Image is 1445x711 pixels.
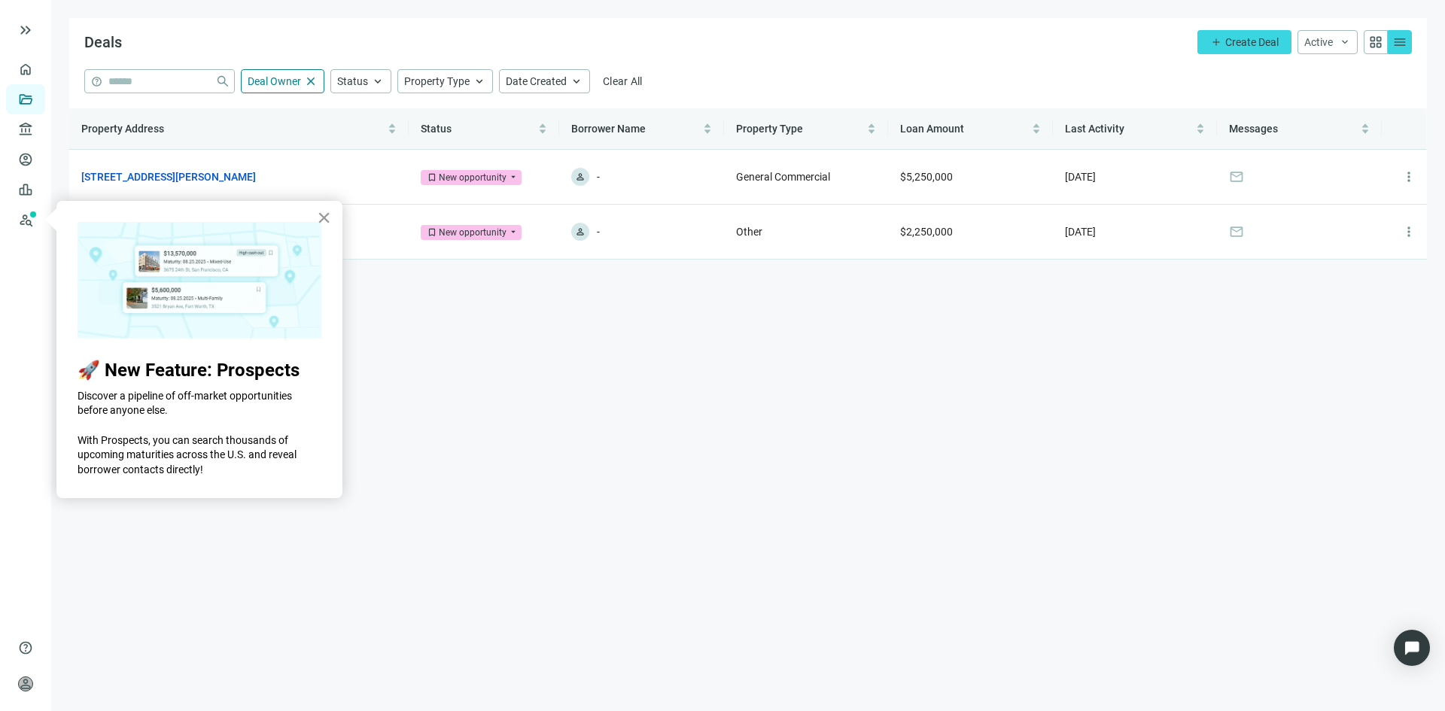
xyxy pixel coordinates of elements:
[18,676,33,691] span: person
[575,172,586,182] span: person
[900,226,953,238] span: $2,250,000
[427,227,437,238] span: bookmark
[81,169,256,185] a: [STREET_ADDRESS][PERSON_NAME]
[91,76,102,87] span: help
[1339,36,1351,48] span: keyboard_arrow_down
[17,21,35,39] span: keyboard_double_arrow_right
[597,168,600,186] span: -
[371,74,385,88] span: keyboard_arrow_up
[900,171,953,183] span: $5,250,000
[1392,35,1407,50] span: menu
[1401,169,1416,184] span: more_vert
[1368,35,1383,50] span: grid_view
[1229,169,1244,184] span: mail
[427,172,437,183] span: bookmark
[81,123,164,135] span: Property Address
[571,123,646,135] span: Borrower Name
[78,433,321,478] p: With Prospects, you can search thousands of upcoming maturities across the U.S. and reveal borrow...
[736,226,762,238] span: Other
[18,640,33,655] span: help
[900,123,964,135] span: Loan Amount
[1394,630,1430,666] div: Open Intercom Messenger
[1229,224,1244,239] span: mail
[603,75,643,87] span: Clear All
[404,75,470,87] span: Property Type
[1065,226,1096,238] span: [DATE]
[304,74,318,88] span: close
[575,226,586,237] span: person
[736,171,830,183] span: General Commercial
[1065,123,1124,135] span: Last Activity
[421,123,452,135] span: Status
[1225,36,1279,48] span: Create Deal
[317,205,331,229] button: Close
[1229,123,1278,135] span: Messages
[18,122,29,137] span: account_balance
[78,389,321,418] p: Discover a pipeline of off-market opportunities before anyone else.
[1065,171,1096,183] span: [DATE]
[1304,36,1333,48] span: Active
[1210,36,1222,48] span: add
[736,123,803,135] span: Property Type
[597,223,600,241] span: -
[1401,224,1416,239] span: more_vert
[439,225,507,240] div: New opportunity
[506,75,567,87] span: Date Created
[439,170,507,185] div: New opportunity
[473,74,486,88] span: keyboard_arrow_up
[248,75,301,87] span: Deal Owner
[337,75,368,87] span: Status
[78,360,321,381] h2: 🚀 New Feature: Prospects
[570,74,583,88] span: keyboard_arrow_up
